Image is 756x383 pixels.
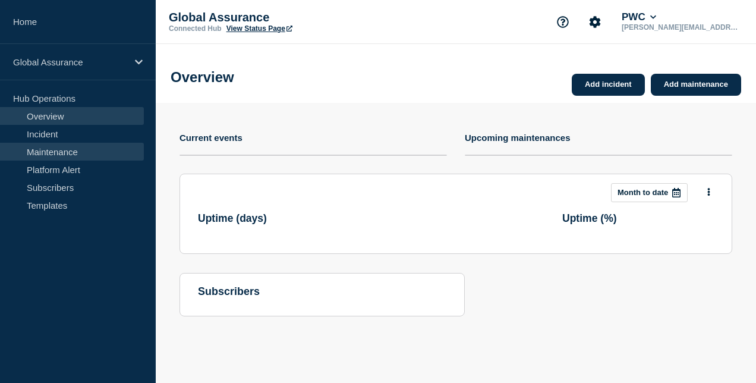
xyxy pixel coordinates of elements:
p: [PERSON_NAME][EMAIL_ADDRESS][DOMAIN_NAME] [619,23,743,32]
h4: Upcoming maintenances [465,133,571,143]
a: Add incident [572,74,645,96]
h3: Uptime ( % ) [562,212,617,225]
a: Add maintenance [651,74,741,96]
h3: Uptime ( days ) [198,212,267,225]
h4: Current events [179,133,242,143]
button: PWC [619,11,659,23]
h4: subscribers [198,285,446,298]
p: Global Assurance [13,57,127,67]
p: Global Assurance [169,11,407,24]
p: Month to date [618,188,668,197]
button: Account settings [582,10,607,34]
p: Connected Hub [169,24,222,33]
button: Month to date [611,183,688,202]
button: Support [550,10,575,34]
a: View Status Page [226,24,292,33]
h1: Overview [171,69,234,86]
